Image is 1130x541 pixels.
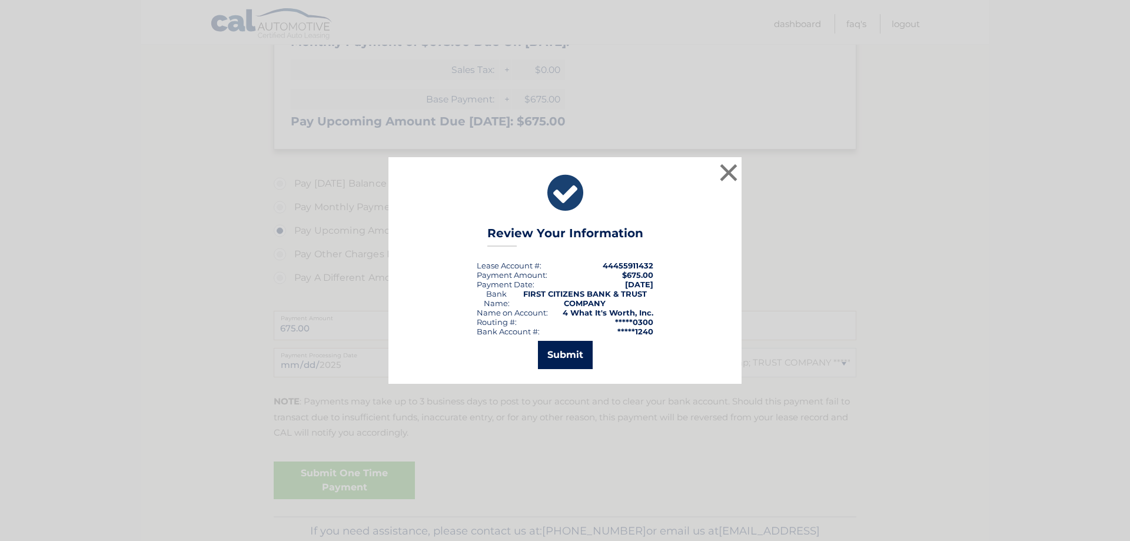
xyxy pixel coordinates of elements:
span: [DATE] [625,280,653,289]
strong: 44455911432 [603,261,653,270]
div: Bank Account #: [477,327,540,336]
div: Payment Amount: [477,270,547,280]
div: Routing #: [477,317,517,327]
h3: Review Your Information [487,226,643,247]
div: Bank Name: [477,289,516,308]
div: : [477,280,534,289]
strong: 4 What It's Worth, Inc. [563,308,653,317]
button: Submit [538,341,593,369]
div: Name on Account: [477,308,548,317]
span: Payment Date [477,280,533,289]
strong: FIRST CITIZENS BANK & TRUST COMPANY [523,289,647,308]
span: $675.00 [622,270,653,280]
div: Lease Account #: [477,261,541,270]
button: × [717,161,740,184]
